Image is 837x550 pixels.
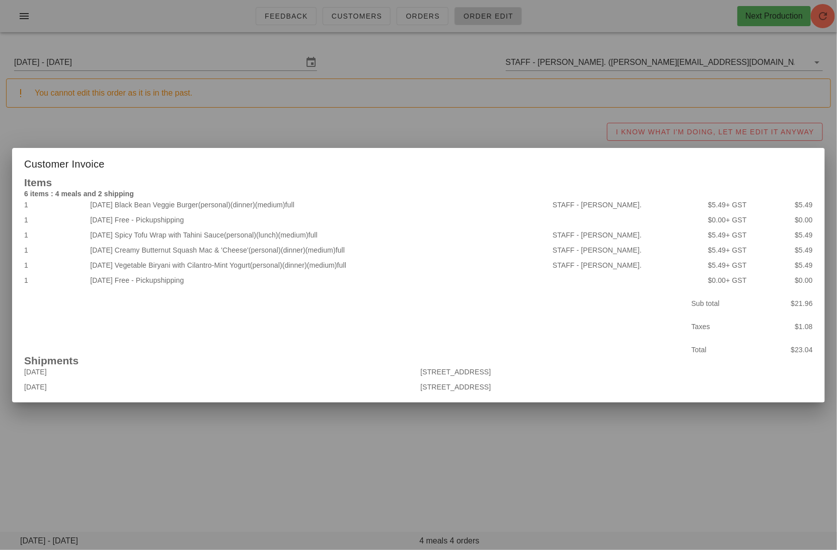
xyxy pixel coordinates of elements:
[749,227,815,243] div: $5.49
[22,379,419,395] div: [DATE]
[551,243,682,258] div: STAFF - [PERSON_NAME].
[749,197,815,212] div: $5.49
[551,227,682,243] div: STAFF - [PERSON_NAME].
[726,201,746,209] span: + GST
[726,261,746,269] span: + GST
[683,243,749,258] div: $5.49
[726,216,746,224] span: + GST
[282,261,307,269] span: (dinner)
[24,177,813,188] h2: Items
[231,201,255,209] span: (dinner)
[88,273,551,288] div: [DATE] Free - Pickup shipping
[88,243,551,258] div: [DATE] Creamy Butternut Squash Mac & 'Cheese' full
[255,201,285,209] span: (medium)
[683,273,749,288] div: $0.00
[224,231,256,239] span: (personal)
[88,258,551,273] div: [DATE] Vegetable Biryani with Cilantro-Mint Yogurt full
[419,364,815,379] div: [STREET_ADDRESS]
[683,212,749,227] div: $0.00
[12,148,825,177] div: Customer Invoice
[22,258,88,273] div: 1
[726,231,746,239] span: + GST
[749,212,815,227] div: $0.00
[22,197,88,212] div: 1
[551,197,682,212] div: STAFF - [PERSON_NAME].
[198,201,231,209] span: (personal)
[24,355,813,366] h2: Shipments
[88,212,551,227] div: [DATE] Free - Pickup shipping
[22,212,88,227] div: 1
[249,246,281,254] span: (personal)
[752,338,819,361] div: $23.04
[749,273,815,288] div: $0.00
[306,246,336,254] span: (medium)
[752,315,819,338] div: $1.08
[22,243,88,258] div: 1
[22,227,88,243] div: 1
[683,227,749,243] div: $5.49
[726,276,746,284] span: + GST
[281,246,306,254] span: (dinner)
[686,292,752,315] div: Sub total
[726,246,746,254] span: + GST
[256,231,278,239] span: (lunch)
[22,273,88,288] div: 1
[551,258,682,273] div: STAFF - [PERSON_NAME].
[686,338,752,361] div: Total
[88,197,551,212] div: [DATE] Black Bean Veggie Burger full
[749,243,815,258] div: $5.49
[749,258,815,273] div: $5.49
[419,379,815,395] div: [STREET_ADDRESS]
[22,364,419,379] div: [DATE]
[88,227,551,243] div: [DATE] Spicy Tofu Wrap with Tahini Sauce full
[683,258,749,273] div: $5.49
[24,188,813,199] h4: 6 items : 4 meals and 2 shipping
[278,231,309,239] span: (medium)
[752,292,819,315] div: $21.96
[686,315,752,338] div: Taxes
[683,197,749,212] div: $5.49
[307,261,337,269] span: (medium)
[250,261,282,269] span: (personal)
